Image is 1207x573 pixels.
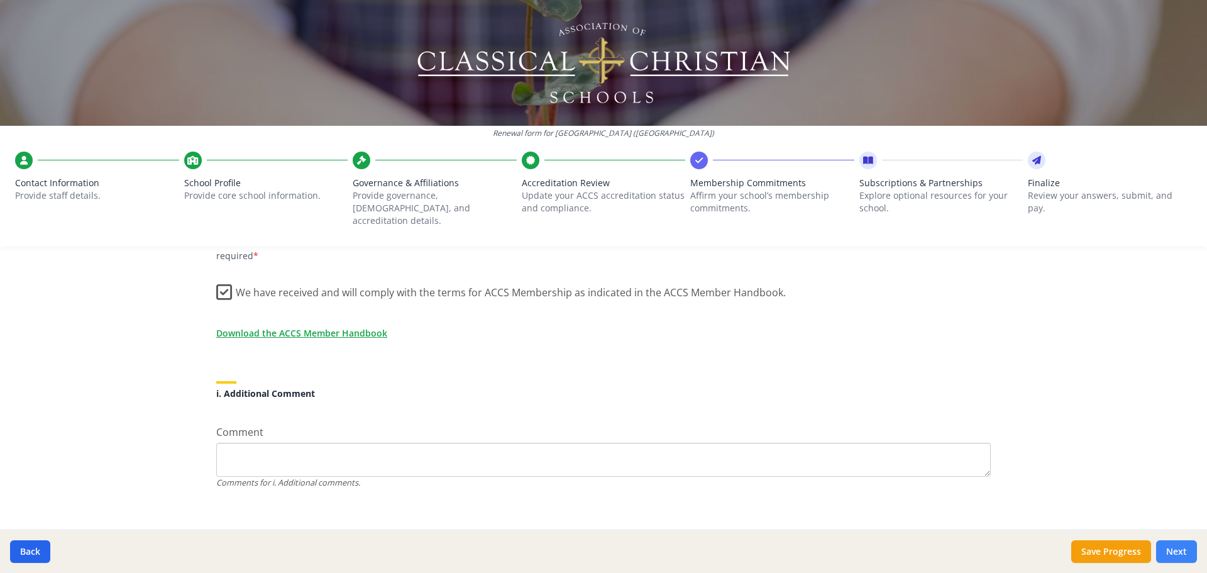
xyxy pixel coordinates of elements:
[216,425,263,439] span: Comment
[1071,540,1151,563] button: Save Progress
[690,189,854,214] p: Affirm your school’s membership commitments.
[216,389,991,398] h5: i. Additional Comment
[522,189,686,214] p: Update your ACCS accreditation status and compliance.
[1156,540,1197,563] button: Next
[184,177,348,189] span: School Profile
[216,276,786,303] label: We have received and will comply with the terms for ACCS Membership as indicated in the ACCS Memb...
[859,189,1023,214] p: Explore optional resources for your school.
[1028,189,1192,214] p: Review your answers, submit, and pay.
[10,540,50,563] button: Back
[216,250,991,262] p: required
[216,477,991,489] div: Comments for i. Additional comments.
[1028,177,1192,189] span: Finalize
[216,326,387,340] a: Download the ACCS Member Handbook
[353,177,517,189] span: Governance & Affiliations
[416,19,792,107] img: Logo
[690,177,854,189] span: Membership Commitments
[353,189,517,227] p: Provide governance, [DEMOGRAPHIC_DATA], and accreditation details.
[184,189,348,202] p: Provide core school information.
[522,177,686,189] span: Accreditation Review
[15,177,179,189] span: Contact Information
[859,177,1023,189] span: Subscriptions & Partnerships
[15,189,179,202] p: Provide staff details.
